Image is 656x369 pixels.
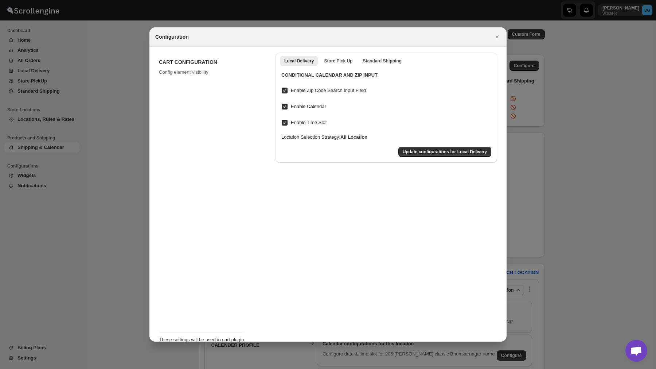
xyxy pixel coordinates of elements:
span: Store Pick Up [324,58,352,64]
button: store pickup [320,56,357,66]
span: Location Selection Strategy : [281,134,367,140]
h2: CART CONFIGURATION [159,58,264,66]
div: These settings will be used in cart plugin [159,333,244,343]
button: Update configurations for Local Delivery [398,147,491,157]
button: standard shipping [358,56,406,66]
button: local delivery [280,56,318,66]
b: All Location [340,134,367,140]
span: Standard Shipping [363,58,402,64]
h3: CONDITIONAL CALENDAR AND ZIP INPUT [281,72,491,79]
span: Update configurations for Local Delivery [403,149,487,155]
span: Enable Time Slot [291,120,327,125]
span: Local Delivery [284,58,314,64]
a: Open chat [625,340,647,362]
span: Enable Calendar [291,104,326,109]
h2: Configuration [155,33,189,41]
span: Enable Zip Code Search Input Field [291,88,366,93]
p: Config element visibility [159,69,264,76]
button: Close [492,32,502,42]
